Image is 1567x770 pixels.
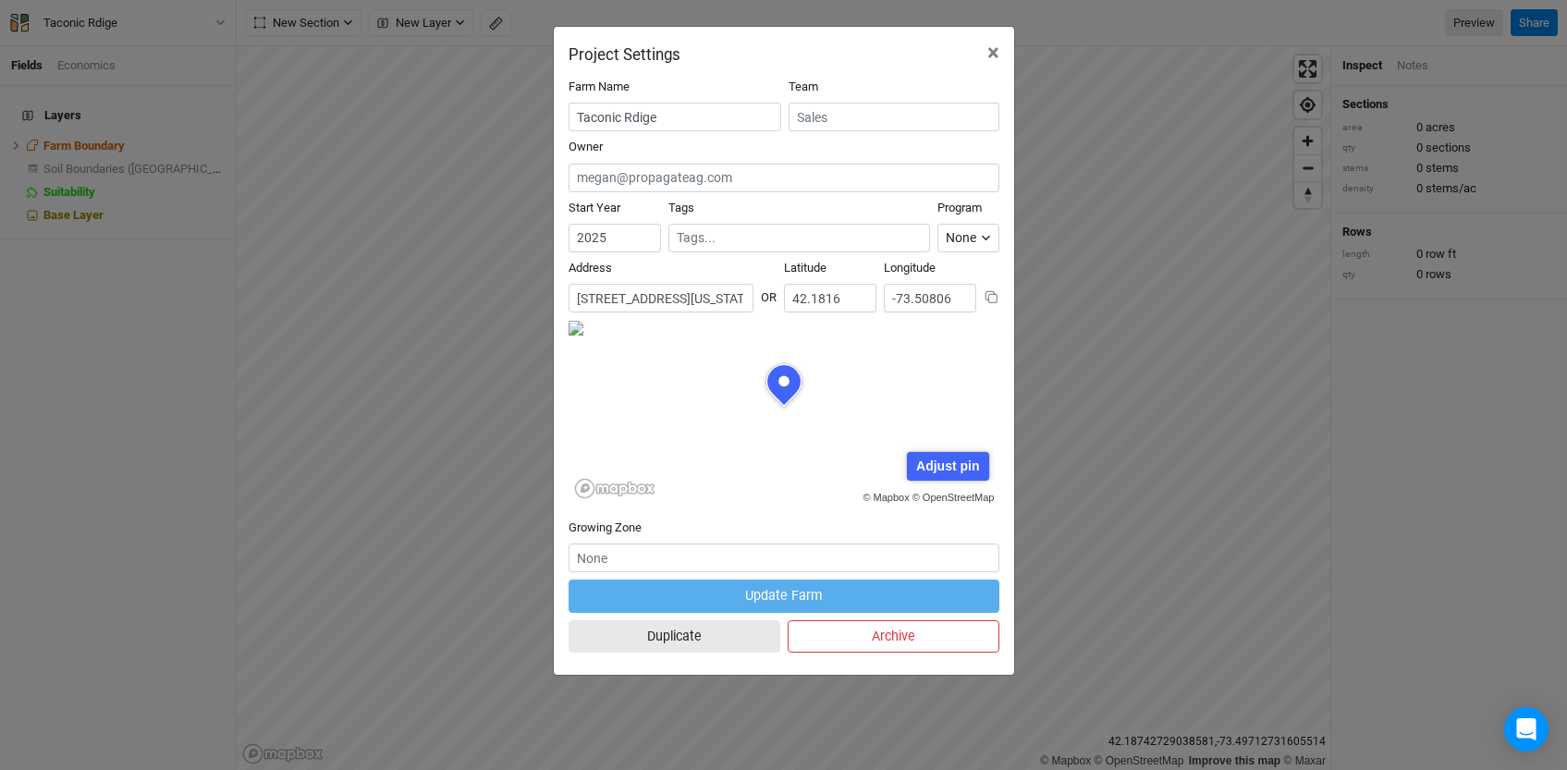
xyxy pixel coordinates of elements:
[937,224,998,252] button: None
[569,544,999,572] input: None
[863,492,909,503] a: © Mapbox
[784,260,826,276] label: Latitude
[761,275,777,306] div: OR
[569,580,999,612] button: Update Farm
[569,284,753,312] input: Address (123 James St...)
[1504,707,1549,752] div: Open Intercom Messenger
[569,200,620,216] label: Start Year
[987,40,999,66] span: ×
[789,103,999,131] input: Sales
[569,103,781,131] input: Project/Farm Name
[569,620,780,653] button: Duplicate
[884,260,936,276] label: Longitude
[946,228,976,248] div: None
[912,492,995,503] a: © OpenStreetMap
[569,164,999,192] input: megan@propagateag.com
[884,284,976,312] input: Longitude
[907,452,989,481] div: Adjust pin
[569,79,630,95] label: Farm Name
[677,228,923,248] input: Tags...
[973,27,1014,79] button: Close
[984,289,999,305] button: Copy
[668,200,694,216] label: Tags
[569,45,680,64] h2: Project Settings
[784,284,876,312] input: Latitude
[937,200,982,216] label: Program
[569,519,642,536] label: Growing Zone
[569,260,612,276] label: Address
[569,139,603,155] label: Owner
[789,79,818,95] label: Team
[569,224,661,252] input: Start Year
[788,620,999,653] button: Archive
[574,478,655,499] a: Mapbox logo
